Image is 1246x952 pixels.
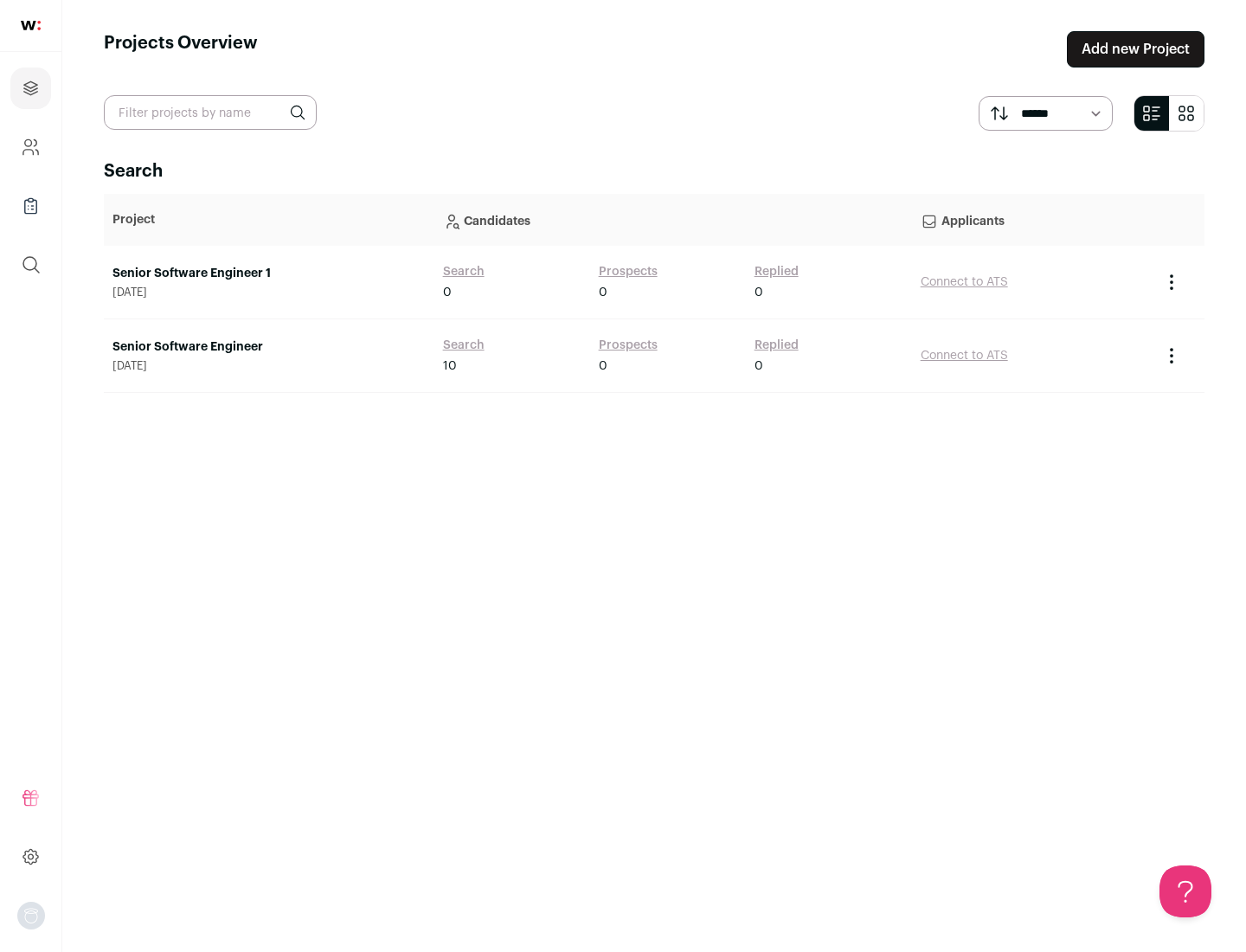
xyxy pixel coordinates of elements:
span: [DATE] [112,286,426,299]
a: Company Lists [10,185,51,227]
img: wellfound-shorthand-0d5821cbd27db2630d0214b213865d53afaa358527fdda9d0ea32b1df1b89c2c.svg [21,21,41,30]
a: Add new Project [1067,31,1204,68]
span: 0 [599,284,607,301]
button: Project Actions [1161,272,1182,293]
span: 0 [599,357,607,375]
span: 0 [755,357,763,375]
a: Replied [755,263,799,280]
span: 0 [755,284,763,301]
a: Prospects [599,337,658,354]
a: Search [443,263,485,280]
span: [DATE] [112,359,426,373]
a: Senior Software Engineer [112,338,426,356]
a: Projects [10,68,51,109]
h1: Projects Overview [104,31,258,68]
a: Connect to ATS [921,350,1008,362]
button: Project Actions [1161,345,1182,366]
p: Project [112,211,426,228]
p: Applicants [921,203,1144,237]
a: Connect to ATS [921,276,1008,288]
iframe: Toggle Customer Support [1159,865,1211,917]
span: 0 [443,284,452,301]
a: Senior Software Engineer 1 [112,265,426,282]
a: Replied [755,337,799,354]
img: nopic.png [17,902,45,929]
a: Company and ATS Settings [10,126,51,168]
a: Prospects [599,263,658,280]
h2: Search [104,159,1204,183]
span: 10 [443,357,457,375]
input: Filter projects by name [104,95,317,130]
button: Open dropdown [17,902,45,929]
a: Search [443,337,485,354]
p: Candidates [443,203,903,237]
